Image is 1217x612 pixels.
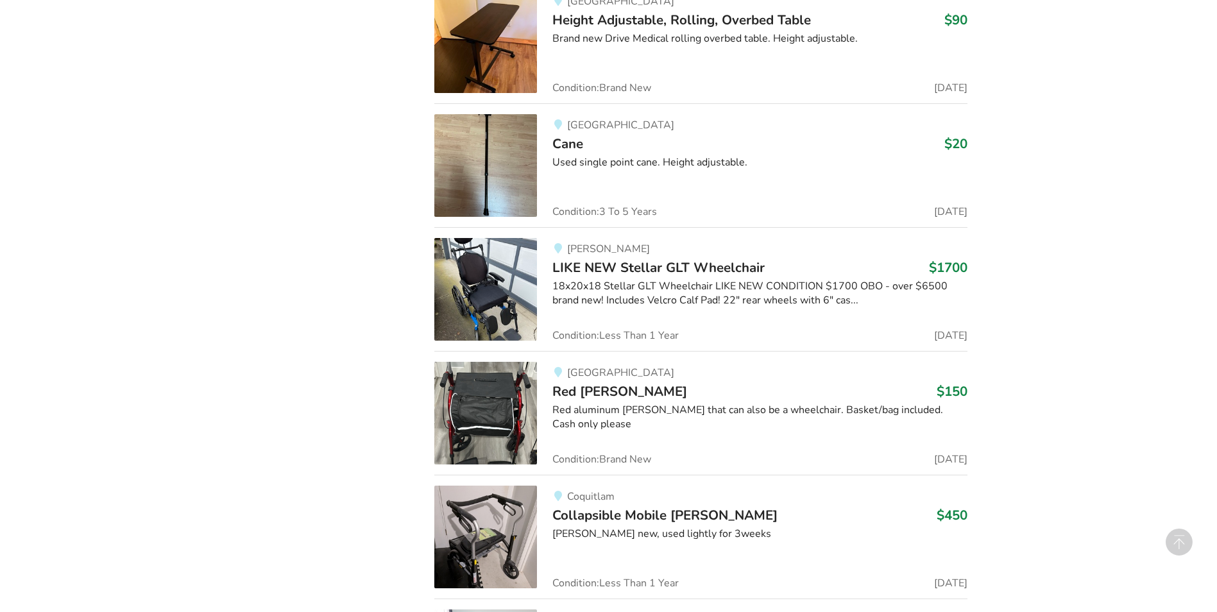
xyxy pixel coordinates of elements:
span: Red [PERSON_NAME] [552,382,687,400]
span: [DATE] [934,83,967,93]
div: Brand new Drive Medical rolling overbed table. Height adjustable. [552,31,967,46]
span: Condition: 3 To 5 Years [552,207,657,217]
span: LIKE NEW Stellar GLT Wheelchair [552,259,765,276]
span: [GEOGRAPHIC_DATA] [567,366,674,380]
div: Red aluminum [PERSON_NAME] that can also be a wheelchair. Basket/bag included. Cash only please [552,403,967,432]
span: [DATE] [934,578,967,588]
div: [PERSON_NAME] new, used lightly for 3weeks [552,527,967,541]
span: [DATE] [934,454,967,464]
h3: $20 [944,135,967,152]
h3: $150 [937,383,967,400]
span: Condition: Less Than 1 Year [552,578,679,588]
a: mobility-collapsible mobile walkerCoquitlamCollapsible Mobile [PERSON_NAME]$450[PERSON_NAME] new,... [434,475,967,599]
h3: $1700 [929,259,967,276]
span: Collapsible Mobile [PERSON_NAME] [552,506,778,524]
div: Used single point cane. Height adjustable. [552,155,967,170]
h3: $90 [944,12,967,28]
a: mobility-cane[GEOGRAPHIC_DATA]Cane$20Used single point cane. Height adjustable.Condition:3 To 5 Y... [434,103,967,227]
span: Height Adjustable, Rolling, Overbed Table [552,11,811,29]
a: mobility-like new stellar glt wheelchair[PERSON_NAME]LIKE NEW Stellar GLT Wheelchair$170018x20x18... [434,227,967,351]
span: [GEOGRAPHIC_DATA] [567,118,674,132]
h3: $450 [937,507,967,523]
span: Condition: Less Than 1 Year [552,330,679,341]
a: mobility-red walker[GEOGRAPHIC_DATA]Red [PERSON_NAME]$150Red aluminum [PERSON_NAME] that can also... [434,351,967,475]
span: [DATE] [934,207,967,217]
span: [PERSON_NAME] [567,242,650,256]
span: Condition: Brand New [552,83,651,93]
img: mobility-cane [434,114,537,217]
span: Condition: Brand New [552,454,651,464]
span: Coquitlam [567,489,615,504]
span: Cane [552,135,583,153]
img: mobility-collapsible mobile walker [434,486,537,588]
img: mobility-red walker [434,362,537,464]
img: mobility-like new stellar glt wheelchair [434,238,537,341]
span: [DATE] [934,330,967,341]
div: 18x20x18 Stellar GLT Wheelchair LIKE NEW CONDITION $1700 OBO - over $6500 brand new! Includes Vel... [552,279,967,309]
